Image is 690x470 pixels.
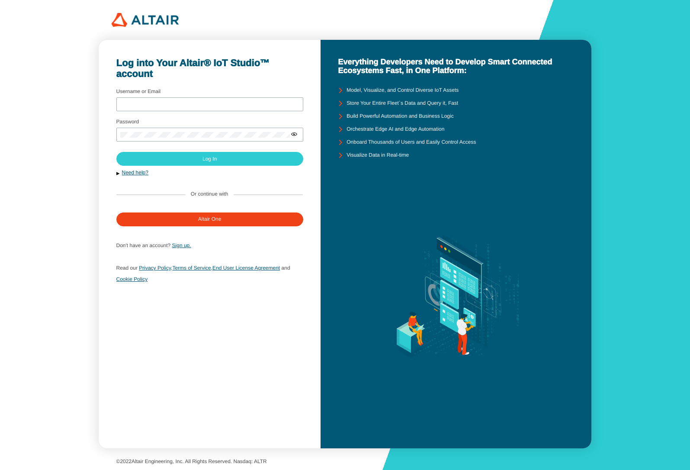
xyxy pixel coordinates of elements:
a: Need help? [122,170,148,176]
button: Need help? [116,169,303,177]
unity-typography: Onboard Thousands of Users and Easily Control Access [347,139,476,145]
label: Password [116,119,139,125]
unity-typography: Model, Visualize, and Control Diverse IoT Assets [347,87,459,93]
unity-typography: Everything Developers Need to Develop Smart Connected Ecosystems Fast, in One Platform: [338,58,574,75]
p: , , [116,262,303,285]
img: background.svg [379,162,533,431]
unity-typography: Visualize Data in Real-time [347,152,409,158]
a: Cookie Policy [116,276,148,282]
unity-typography: Log into Your Altair® IoT Studio™ account [116,58,303,80]
unity-typography: Store Your Entire Fleet`s Data and Query it, Fast [347,100,458,106]
img: 320px-Altair_logo.png [112,13,179,27]
a: Privacy Policy [139,265,171,271]
unity-typography: Build Powerful Automation and Business Logic [347,113,453,119]
p: © Altair Engineering, Inc. All Rights Reserved. Nasdaq: ALTR [116,459,574,465]
a: End User License Agreement [212,265,280,271]
span: 2022 [120,458,132,464]
label: Username or Email [116,88,161,94]
unity-typography: Orchestrate Edge AI and Edge Automation [347,126,444,132]
span: Read our [116,265,138,271]
span: Don't have an account? [116,242,171,248]
a: Sign up. [172,242,191,248]
label: Or continue with [191,191,228,197]
a: Terms of Service [172,265,211,271]
span: and [282,265,290,271]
